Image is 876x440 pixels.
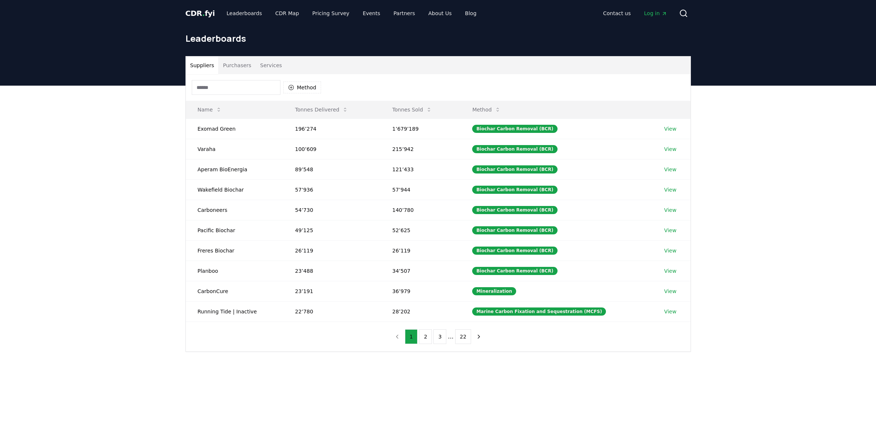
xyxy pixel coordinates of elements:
a: Events [357,7,386,20]
td: 52’625 [381,220,461,240]
button: Method [283,82,321,93]
td: 26’119 [381,240,461,261]
a: Leaderboards [221,7,268,20]
button: next page [473,329,485,344]
td: Planboo [186,261,283,281]
button: Services [256,56,286,74]
td: 36’979 [381,281,461,301]
a: CDR Map [269,7,305,20]
td: 28’202 [381,301,461,322]
button: Name [192,102,228,117]
div: Biochar Carbon Removal (BCR) [472,206,557,214]
div: Biochar Carbon Removal (BCR) [472,165,557,173]
button: 2 [419,329,432,344]
nav: Main [221,7,482,20]
button: Method [466,102,507,117]
td: Varaha [186,139,283,159]
td: 26’119 [283,240,381,261]
td: Wakefield Biochar [186,179,283,200]
td: 140’780 [381,200,461,220]
td: 23’191 [283,281,381,301]
a: Partners [388,7,421,20]
a: Pricing Survey [306,7,355,20]
a: View [664,206,676,214]
h1: Leaderboards [185,32,691,44]
li: ... [448,332,453,341]
td: 54’730 [283,200,381,220]
div: Mineralization [472,287,516,295]
div: Biochar Carbon Removal (BCR) [472,247,557,255]
td: 57’944 [381,179,461,200]
a: View [664,308,676,315]
button: 22 [455,329,471,344]
button: 3 [433,329,446,344]
td: CarbonCure [186,281,283,301]
td: Exomad Green [186,118,283,139]
td: Aperam BioEnergia [186,159,283,179]
td: Pacific Biochar [186,220,283,240]
td: 34’507 [381,261,461,281]
button: Tonnes Delivered [289,102,354,117]
button: 1 [405,329,418,344]
a: View [664,125,676,133]
td: 23’488 [283,261,381,281]
button: Purchasers [218,56,256,74]
div: Biochar Carbon Removal (BCR) [472,125,557,133]
span: CDR fyi [185,9,215,18]
div: Biochar Carbon Removal (BCR) [472,145,557,153]
div: Marine Carbon Fixation and Sequestration (MCFS) [472,307,606,316]
td: 57’936 [283,179,381,200]
span: Log in [644,10,667,17]
td: Freres Biochar [186,240,283,261]
a: View [664,227,676,234]
td: 49’125 [283,220,381,240]
span: . [202,9,205,18]
button: Suppliers [186,56,219,74]
td: 196’274 [283,118,381,139]
td: 22’780 [283,301,381,322]
td: 121’433 [381,159,461,179]
a: View [664,247,676,254]
a: View [664,288,676,295]
a: View [664,166,676,173]
nav: Main [597,7,673,20]
a: Blog [459,7,483,20]
a: CDR.fyi [185,8,215,18]
td: 1’679’189 [381,118,461,139]
td: Carboneers [186,200,283,220]
a: About Us [422,7,457,20]
a: View [664,267,676,275]
td: Running Tide | Inactive [186,301,283,322]
a: Log in [638,7,673,20]
div: Biochar Carbon Removal (BCR) [472,186,557,194]
td: 89’548 [283,159,381,179]
a: View [664,145,676,153]
div: Biochar Carbon Removal (BCR) [472,267,557,275]
div: Biochar Carbon Removal (BCR) [472,226,557,234]
button: Tonnes Sold [386,102,438,117]
td: 215’942 [381,139,461,159]
td: 100’609 [283,139,381,159]
a: Contact us [597,7,637,20]
a: View [664,186,676,193]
